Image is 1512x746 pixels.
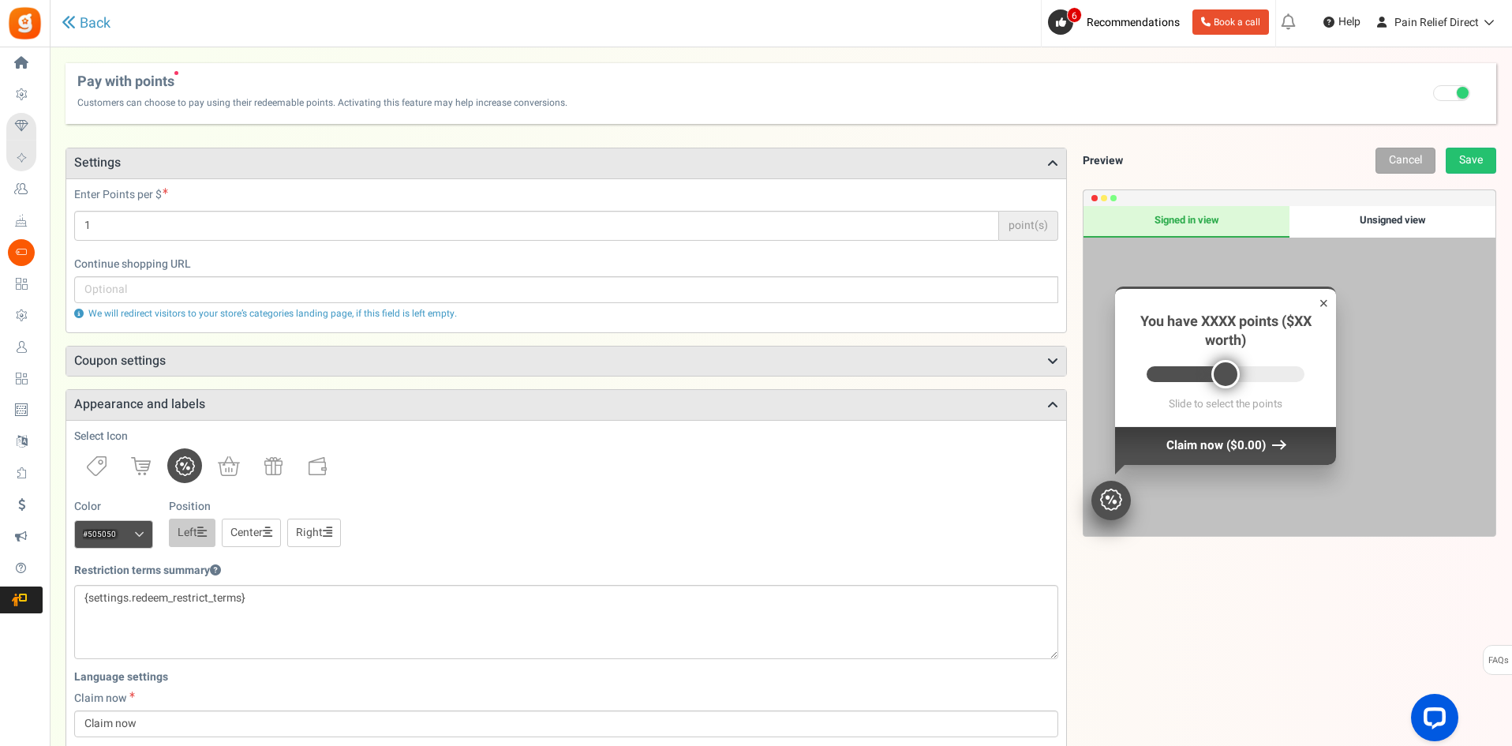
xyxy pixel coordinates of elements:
[74,499,101,515] label: Color
[74,187,168,203] label: Enter Points per $
[1319,293,1328,314] div: ×
[1375,148,1435,174] a: Cancel
[74,211,999,241] input: Required
[1115,426,1336,464] div: Claim now ($0.00)
[7,6,43,41] img: Gratisfaction
[287,519,341,547] a: Right
[1127,398,1324,410] div: Slide to select the points
[1289,206,1495,238] div: Unsigned view
[174,71,178,75] span: New
[1083,206,1289,238] div: Signed in view
[74,257,1058,272] label: Continue shopping URL
[169,499,211,515] label: Position
[74,276,1058,303] input: Optional
[66,347,1066,377] h3: Coupon settings
[1083,155,1123,167] h5: Preview
[1317,9,1367,35] a: Help
[1488,646,1509,676] span: FAQs
[74,429,128,444] label: Select Icon
[77,71,567,90] span: Pay with points
[74,671,1058,683] h5: Language settings
[1446,148,1496,174] a: Save
[222,519,281,547] a: Center
[1100,489,1122,511] img: badge.svg
[66,148,1066,178] h3: Settings
[1140,311,1312,351] span: You have XXXX points ($XX worth)
[169,519,215,547] a: Left
[175,456,195,476] img: badge.svg
[87,456,107,476] img: priceTag.svg
[77,90,567,108] span: Customers can choose to pay using their redeemable points. Activating this feature may help incre...
[1334,14,1360,30] span: Help
[88,306,457,321] span: We will redirect visitors to your store’s categories landing page, if this field is left empty.
[1166,437,1223,454] span: Claim now
[1087,14,1180,31] span: Recommendations
[1083,206,1495,536] div: Preview only
[74,564,221,576] h5: Restriction terms summary
[1226,437,1266,454] span: ($0.00)
[264,457,283,475] img: gift.svg
[1048,9,1186,35] a: 6 Recommendations
[999,211,1058,241] span: point(s)
[309,457,327,475] img: wallet.svg
[1394,14,1479,31] span: Pain Relief Direct
[74,585,1058,659] textarea: {settings.redeem_restrict_terms}
[1067,7,1082,23] span: 6
[74,690,126,707] span: Claim now
[66,390,1066,420] h3: Appearance and labels
[131,457,151,475] img: cart.svg
[218,456,240,476] img: shoppingBag.svg
[1192,9,1269,35] a: Book a call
